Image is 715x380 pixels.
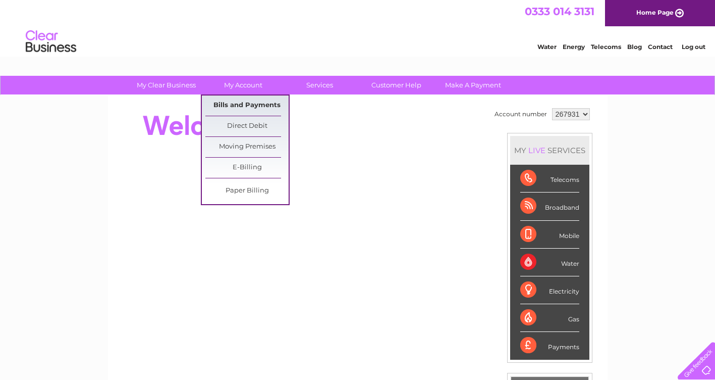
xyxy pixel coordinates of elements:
[205,116,289,136] a: Direct Debit
[201,76,285,94] a: My Account
[492,106,549,123] td: Account number
[520,276,579,304] div: Electricity
[520,165,579,193] div: Telecoms
[520,221,579,249] div: Mobile
[510,136,589,165] div: MY SERVICES
[520,304,579,332] div: Gas
[682,43,705,51] a: Log out
[520,193,579,220] div: Broadband
[520,249,579,276] div: Water
[526,146,547,155] div: LIVE
[25,26,77,57] img: logo.png
[648,43,673,51] a: Contact
[563,43,585,51] a: Energy
[205,181,289,201] a: Paper Billing
[520,332,579,359] div: Payments
[120,6,596,49] div: Clear Business is a trading name of Verastar Limited (registered in [GEOGRAPHIC_DATA] No. 3667643...
[525,5,594,18] a: 0333 014 3131
[355,76,438,94] a: Customer Help
[431,76,515,94] a: Make A Payment
[627,43,642,51] a: Blog
[205,158,289,178] a: E-Billing
[205,137,289,157] a: Moving Premises
[125,76,208,94] a: My Clear Business
[205,96,289,116] a: Bills and Payments
[278,76,361,94] a: Services
[591,43,621,51] a: Telecoms
[537,43,557,51] a: Water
